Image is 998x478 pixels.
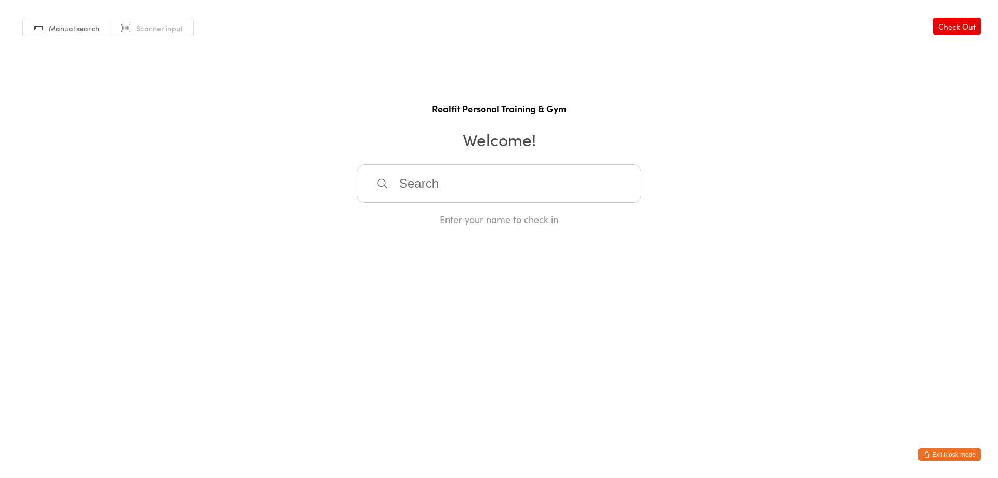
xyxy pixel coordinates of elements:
[357,213,641,226] div: Enter your name to check in
[49,23,99,33] span: Manual search
[10,127,988,151] h2: Welcome!
[136,23,183,33] span: Scanner input
[933,18,981,35] a: Check Out
[357,164,641,203] input: Search
[10,102,988,115] h1: Realfit Personal Training & Gym
[918,448,981,461] button: Exit kiosk mode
